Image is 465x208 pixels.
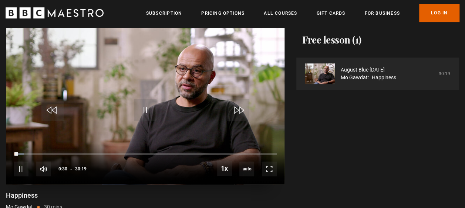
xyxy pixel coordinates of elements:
button: Pause [14,162,28,176]
a: Pricing Options [201,10,245,17]
a: Log In [419,4,459,22]
p: Happiness [6,190,284,200]
a: Mo Gawdat: Happiness [341,74,396,82]
a: Gift Cards [316,10,345,17]
button: Fullscreen [262,162,277,176]
span: 30:19 [75,162,87,176]
h2: Free lesson (1) [296,28,459,52]
nav: Primary [146,4,459,22]
a: Subscription [146,10,182,17]
svg: BBC Maestro [6,7,104,18]
button: Playback Rate [217,161,232,176]
div: Current quality: 360p [239,162,254,176]
a: All Courses [264,10,297,17]
span: auto [239,162,254,176]
a: For business [364,10,400,17]
span: - [70,166,72,171]
span: 0:30 [58,162,67,176]
button: Mute [36,162,51,176]
video-js: Video Player [6,28,284,184]
div: Progress Bar [14,153,277,155]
